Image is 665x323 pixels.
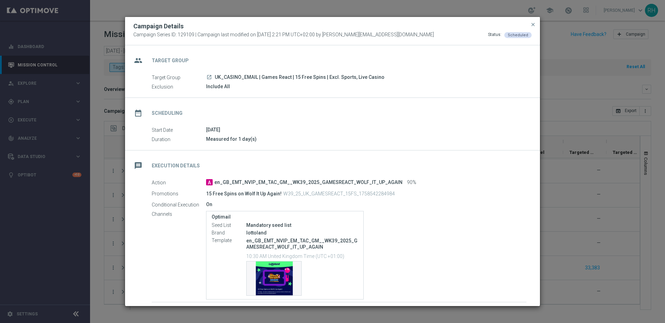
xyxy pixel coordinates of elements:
span: close [530,22,536,27]
i: launch [206,74,212,80]
div: [DATE] [206,126,526,133]
label: Promotions [152,191,206,197]
div: Measured for 1 day(s) [206,136,526,142]
label: Template [212,238,246,244]
label: Channels [152,211,206,217]
p: en_GB_EMT_NVIP_EM_TAC_GM__WK39_2025_GAMESREACT_WOLF_IT_UP_AGAIN [246,238,358,250]
span: UK_CASINO_EMAIL | Games React | 15 Free Spins | Excl. Sports, Live Casino [215,74,384,81]
p: W39_25_UK_GAMESREACT_15FS_1758542284984 [283,191,395,197]
div: On [206,201,526,208]
h2: Target Group [152,57,189,64]
label: Seed List [212,222,246,229]
label: Duration [152,136,206,142]
h2: Campaign Details [133,22,184,30]
a: launch [206,74,212,81]
div: Mandatory seed list [246,222,358,229]
p: 15 Free Spins on Wolf It Up Again! [206,191,282,197]
div: lottoland [246,229,358,236]
colored-tag: Scheduled [504,32,532,37]
label: Conditional Execution [152,202,206,208]
i: date_range [132,107,144,119]
label: Brand [212,230,246,236]
label: Action [152,179,206,186]
label: Start Date [152,127,206,133]
p: 10:30 AM United Kingdom Time (UTC +01:00) [246,252,358,259]
span: Campaign Series ID: 129109 | Campaign last modified on [DATE] 2:21 PM UTC+02:00 by [PERSON_NAME][... [133,32,434,38]
span: Scheduled [508,33,528,37]
label: Optimail [212,214,358,220]
span: en_GB_EMT_NVIP_EM_TAC_GM__WK39_2025_GAMESREACT_WOLF_IT_UP_AGAIN [214,179,402,186]
div: Include All [206,83,526,90]
h2: Execution Details [152,163,200,169]
label: Target Group [152,74,206,81]
div: Status: [488,32,502,38]
span: 90% [407,179,416,186]
i: message [132,159,144,172]
span: A [206,179,213,185]
label: Exclusion [152,84,206,90]
i: group [132,54,144,67]
h2: Scheduling [152,110,183,117]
